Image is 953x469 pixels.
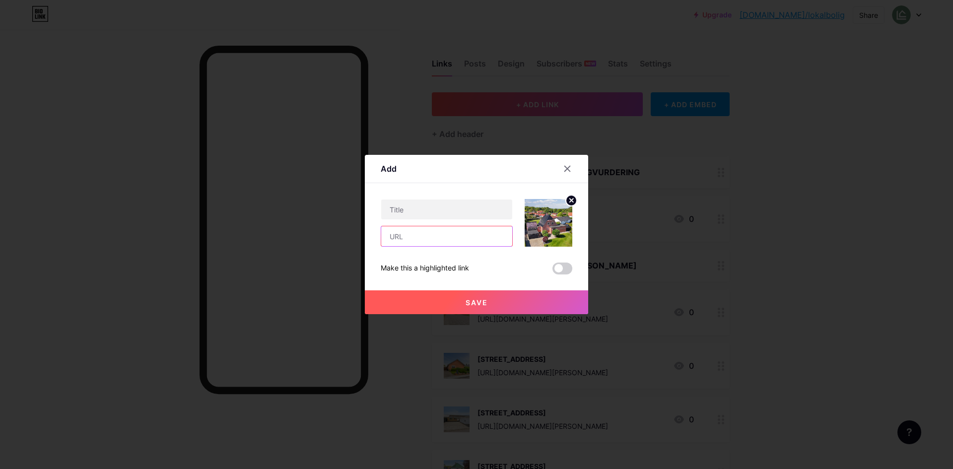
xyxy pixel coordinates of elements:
span: Save [466,298,488,307]
img: link_thumbnail [525,199,572,247]
input: URL [381,226,512,246]
div: Make this a highlighted link [381,263,469,274]
button: Save [365,290,588,314]
div: Add [381,163,397,175]
input: Title [381,200,512,219]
